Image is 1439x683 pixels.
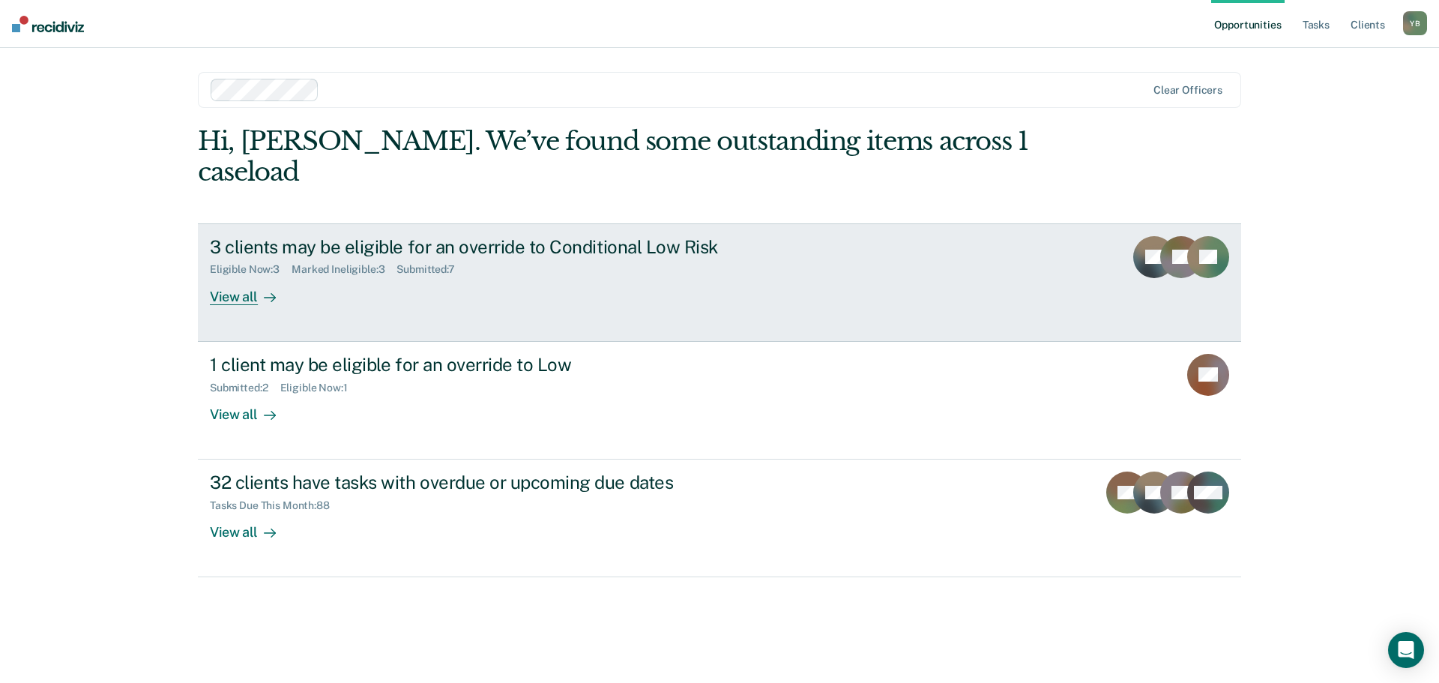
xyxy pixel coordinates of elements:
[12,16,84,32] img: Recidiviz
[1153,84,1222,97] div: Clear officers
[396,263,467,276] div: Submitted : 7
[1403,11,1427,35] div: Y B
[210,499,342,512] div: Tasks Due This Month : 88
[292,263,396,276] div: Marked Ineligible : 3
[210,354,736,376] div: 1 client may be eligible for an override to Low
[210,472,736,493] div: 32 clients have tasks with overdue or upcoming due dates
[210,276,294,305] div: View all
[198,460,1241,577] a: 32 clients have tasks with overdue or upcoming due datesTasks Due This Month:88View all
[210,263,292,276] div: Eligible Now : 3
[210,512,294,541] div: View all
[198,126,1033,187] div: Hi, [PERSON_NAME]. We’ve found some outstanding items across 1 caseload
[1403,11,1427,35] button: YB
[198,342,1241,460] a: 1 client may be eligible for an override to LowSubmitted:2Eligible Now:1View all
[280,382,360,394] div: Eligible Now : 1
[210,236,736,258] div: 3 clients may be eligible for an override to Conditional Low Risk
[1388,632,1424,668] div: Open Intercom Messenger
[210,394,294,423] div: View all
[198,223,1241,342] a: 3 clients may be eligible for an override to Conditional Low RiskEligible Now:3Marked Ineligible:...
[210,382,280,394] div: Submitted : 2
